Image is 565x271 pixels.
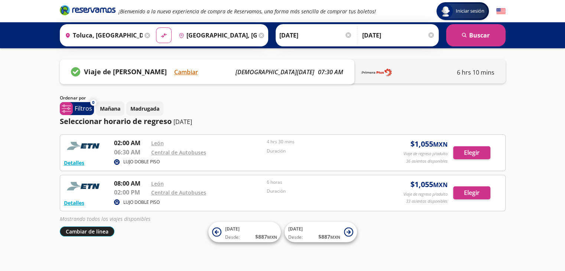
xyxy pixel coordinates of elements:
p: Viaje de regreso p/adulto [403,151,448,157]
button: [DATE]Desde:$887MXN [208,222,281,242]
span: $ 887 [255,233,277,241]
button: Mañana [96,101,124,116]
span: [DATE] [225,226,240,232]
p: Seleccionar horario de regreso [60,116,172,127]
i: Brand Logo [60,4,116,16]
a: Brand Logo [60,4,116,18]
button: 0Filtros [60,102,94,115]
p: 08:00 AM [114,179,147,188]
em: Mostrando todos los viajes disponibles [60,215,150,222]
button: Detalles [64,199,84,207]
span: 0 [92,99,94,106]
a: Central de Autobuses [151,149,206,156]
p: 4 hrs 30 mins [267,138,379,145]
img: LINENAME [362,67,392,78]
p: 36 asientos disponibles [406,158,448,164]
input: Elegir Fecha [279,26,352,45]
span: Desde: [288,234,303,241]
p: 06:30 AM [114,148,147,157]
input: Buscar Destino [176,26,257,45]
span: $ 887 [318,233,340,241]
p: 33 asientos disponibles [406,198,448,205]
p: [DATE] [173,117,192,126]
small: MXN [433,181,448,189]
button: Cambiar de línea [60,226,114,236]
img: RESERVAMOS [64,179,105,194]
p: 6 horas [267,179,379,186]
p: Duración [267,148,379,154]
a: León [151,140,164,147]
p: Mañana [100,105,120,112]
small: MXN [330,234,340,240]
span: Desde: [225,234,240,241]
span: Iniciar sesión [453,7,487,15]
button: Elegir [453,146,490,159]
p: Viaje de regreso p/adulto [403,191,448,197]
p: 6 hrs 10 mins [457,68,494,77]
a: Central de Autobuses [151,189,206,196]
em: ¡Bienvenido a la nueva experiencia de compra de Reservamos, una forma más sencilla de comprar tus... [118,8,376,15]
button: Detalles [64,159,84,167]
button: Buscar [446,24,506,46]
p: Viaje de [PERSON_NAME] [84,67,167,77]
input: Opcional [362,26,435,45]
span: $ 1,055 [410,179,448,190]
p: Madrugada [130,105,159,112]
p: Duración [267,188,379,195]
span: [DATE] [288,226,303,232]
button: Cambiar [174,68,198,76]
small: MXN [433,140,448,148]
img: RESERVAMOS [64,138,105,153]
p: Ordenar por [60,95,86,101]
small: MXN [267,234,277,240]
button: Elegir [453,186,490,199]
p: 02:00 AM [114,138,147,147]
p: [DEMOGRAPHIC_DATA][DATE] [236,68,314,76]
span: $ 1,055 [410,138,448,150]
p: 02:00 PM [114,188,147,197]
button: [DATE]Desde:$887MXN [285,222,357,242]
p: LUJO DOBLE PISO [123,199,160,206]
input: Buscar Origen [62,26,143,45]
a: León [151,180,164,187]
p: 07:30 AM [318,68,343,76]
button: Madrugada [126,101,163,116]
p: LUJO DOBLE PISO [123,159,160,165]
button: English [496,7,506,16]
p: Filtros [75,104,92,113]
